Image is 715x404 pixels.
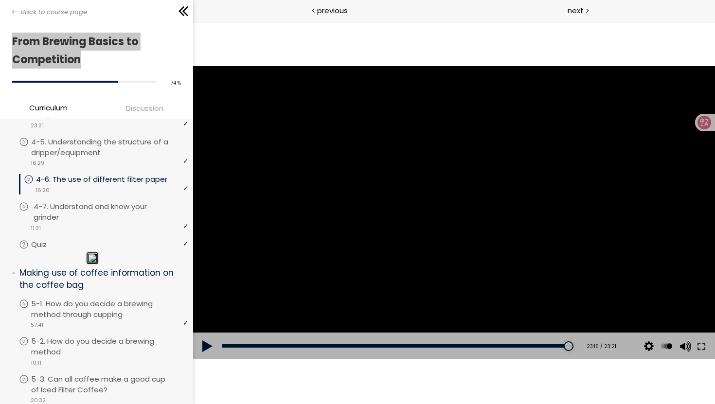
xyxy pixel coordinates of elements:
[12,33,176,69] h1: From Brewing Basics to Competition
[317,5,348,16] span: previous
[31,137,188,158] p: 4-5. Understanding the structure of a dripper/equipment
[19,267,181,291] p: Making use of coffee information on the coffee bag
[483,311,498,338] button: Volume
[466,311,481,338] button: Play back rate
[31,122,44,130] span: 23:21
[31,239,66,250] p: Quiz
[36,186,50,194] span: 16:20
[386,321,423,329] div: 23:16 / 23:21
[126,103,163,114] span: Discussion
[31,359,41,367] span: 10:11
[171,79,181,87] span: 74 %
[31,336,188,357] p: 5-2. How do you decide a brewing method
[31,299,188,320] p: 5-1. How do you decide a brewing method through cupping
[448,311,463,338] button: Video quality
[568,5,584,16] span: next
[34,201,191,223] p: 4-7. Understand and know your grinder
[36,174,187,185] p: 4-6. The use of different filter paper
[465,311,482,338] div: Change playback rate
[21,7,87,17] span: Back to course page
[29,102,68,113] span: Curriculum
[12,7,87,17] a: Back to course page
[31,224,41,232] span: 11:31
[31,159,44,167] span: 16:29
[31,321,43,329] span: 57:41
